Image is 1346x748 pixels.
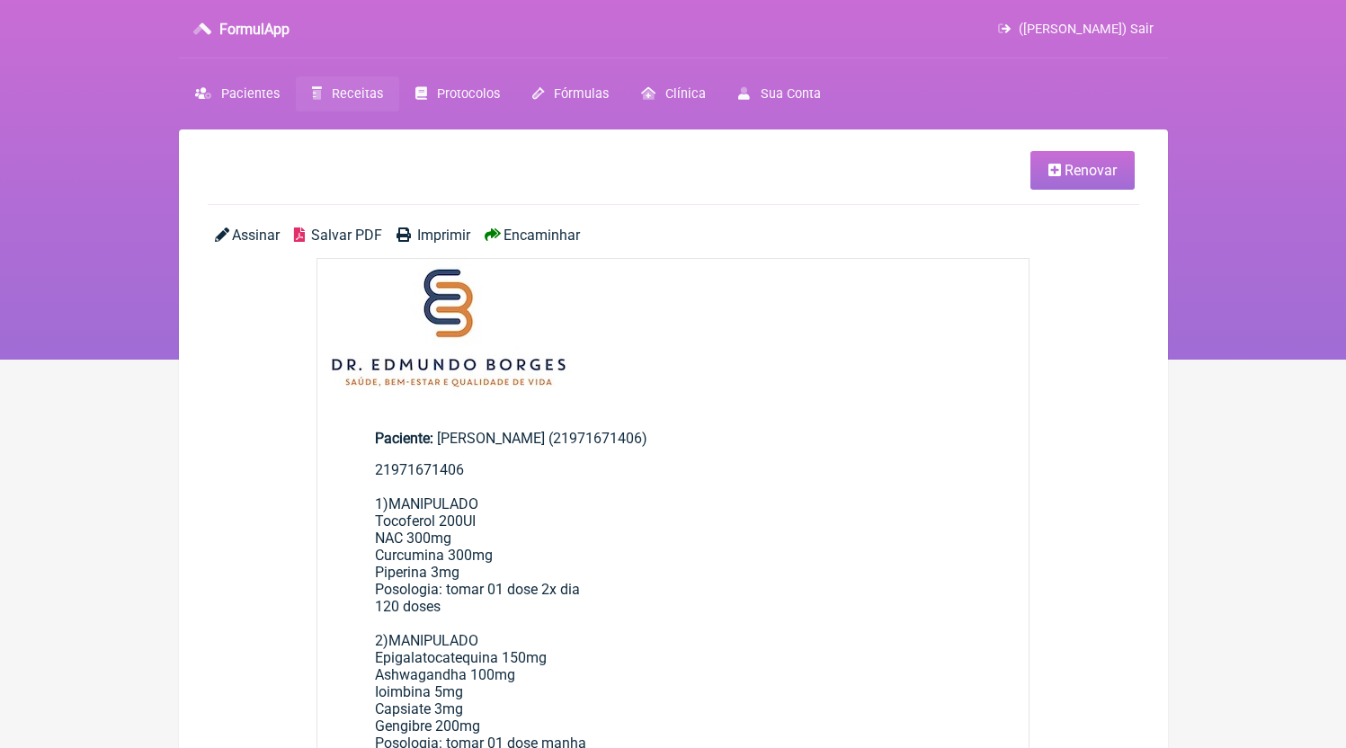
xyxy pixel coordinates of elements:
[311,227,382,244] span: Salvar PDF
[296,76,399,111] a: Receitas
[998,22,1153,37] a: ([PERSON_NAME]) Sair
[332,86,383,102] span: Receitas
[554,86,609,102] span: Fórmulas
[437,86,500,102] span: Protocolos
[665,86,706,102] span: Clínica
[399,76,516,111] a: Protocolos
[221,86,280,102] span: Pacientes
[504,227,580,244] span: Encaminhar
[375,430,433,447] span: Paciente:
[1065,162,1117,179] span: Renovar
[1030,151,1135,190] a: Renovar
[232,227,280,244] span: Assinar
[179,76,296,111] a: Pacientes
[1019,22,1154,37] span: ([PERSON_NAME]) Sair
[219,21,290,38] h3: FormulApp
[761,86,821,102] span: Sua Conta
[485,227,580,244] a: Encaminhar
[516,76,625,111] a: Fórmulas
[294,227,382,244] a: Salvar PDF
[375,430,972,447] div: [PERSON_NAME] (21971671406)
[722,76,836,111] a: Sua Conta
[397,227,470,244] a: Imprimir
[317,259,579,397] img: 2Q==
[625,76,722,111] a: Clínica
[215,227,280,244] a: Assinar
[417,227,470,244] span: Imprimir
